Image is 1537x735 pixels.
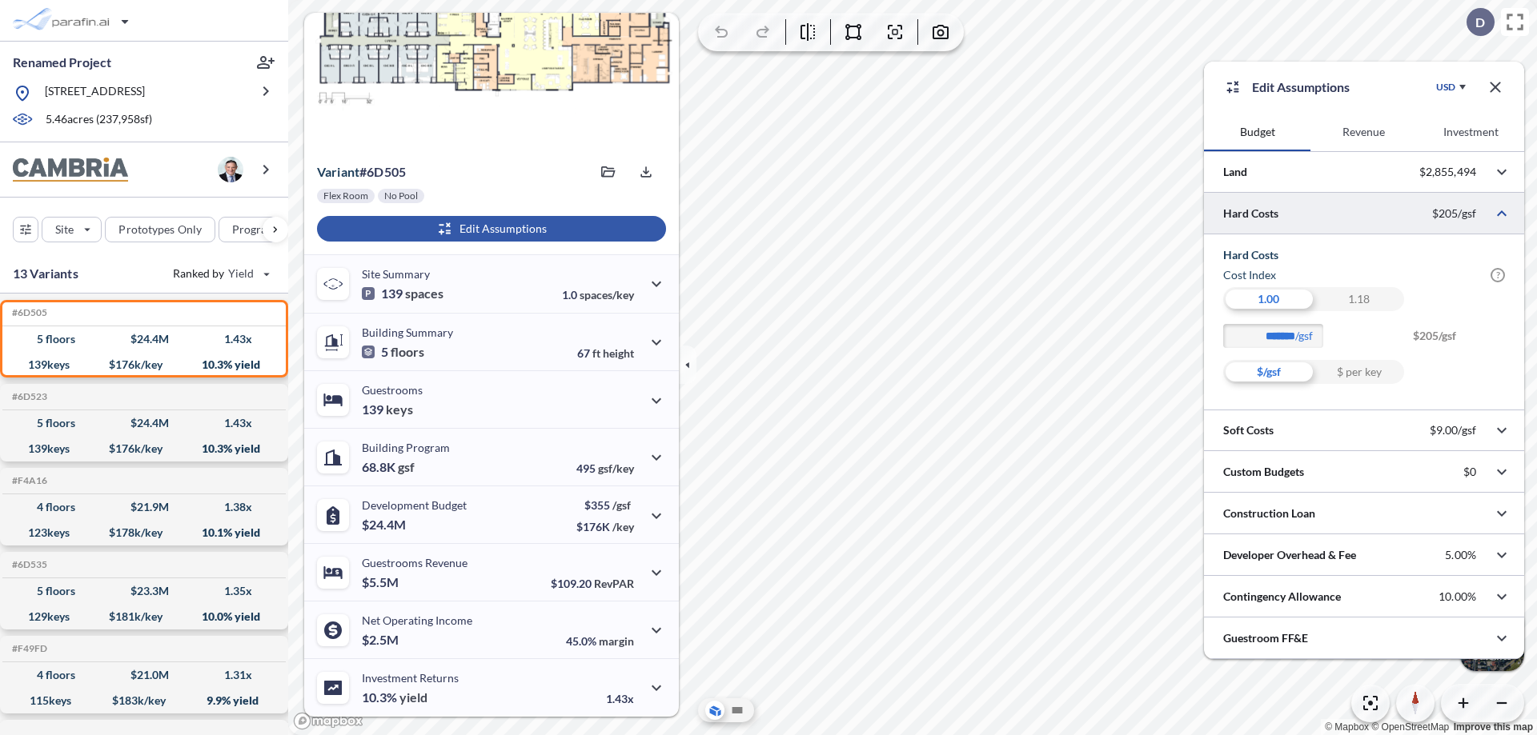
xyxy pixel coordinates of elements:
[1223,464,1304,480] p: Custom Budgets
[1445,548,1476,562] p: 5.00%
[55,222,74,238] p: Site
[219,217,305,242] button: Program
[46,111,152,129] p: 5.46 acres ( 237,958 sf)
[405,286,443,302] span: spaces
[398,459,415,475] span: gsf
[362,498,467,512] p: Development Budget
[594,577,634,590] span: RevPAR
[160,261,280,286] button: Ranked by Yield
[612,498,631,512] span: /gsf
[13,54,111,71] p: Renamed Project
[1310,113,1417,151] button: Revenue
[1223,287,1314,311] div: 1.00
[1204,113,1310,151] button: Budget
[598,461,634,475] span: gsf/key
[576,520,634,533] p: $176K
[45,83,145,103] p: [STREET_ADDRESS]
[1413,324,1505,360] span: $205/gsf
[1223,164,1247,180] p: Land
[105,217,215,242] button: Prototypes Only
[1223,422,1274,438] p: Soft Costs
[1223,267,1276,283] h6: Cost index
[362,344,424,360] p: 5
[386,401,413,417] span: keys
[362,286,443,302] p: 139
[1223,589,1341,605] p: Contingency Allowance
[399,689,427,705] span: yield
[362,632,401,648] p: $2.5M
[362,267,430,281] p: Site Summary
[323,190,368,202] p: Flex Room
[1454,721,1533,733] a: Improve this map
[362,326,453,339] p: Building Summary
[1475,15,1485,30] p: D
[1223,247,1505,263] h5: Hard Costs
[9,559,47,570] h5: Click to copy the code
[362,517,408,533] p: $24.4M
[1223,505,1315,521] p: Construction Loan
[728,701,747,720] button: Site Plan
[293,712,363,730] a: Mapbox homepage
[1314,287,1404,311] div: 1.18
[362,613,472,627] p: Net Operating Income
[1430,423,1476,437] p: $9.00/gsf
[362,441,450,454] p: Building Program
[1418,113,1524,151] button: Investment
[566,634,634,648] p: 45.0%
[362,671,459,685] p: Investment Returns
[9,475,47,486] h5: Click to copy the code
[1419,165,1476,179] p: $2,855,494
[562,288,634,302] p: 1.0
[1223,630,1308,646] p: Guestroom FF&E
[1295,328,1331,344] label: /gsf
[705,701,724,720] button: Aerial View
[362,459,415,475] p: 68.8K
[317,216,666,242] button: Edit Assumptions
[42,217,102,242] button: Site
[576,498,634,512] p: $355
[577,346,634,360] p: 67
[362,383,423,397] p: Guestrooms
[1491,268,1505,282] span: ?
[1463,465,1476,479] p: $0
[13,158,128,182] img: BrandImage
[1314,360,1404,384] div: $ per key
[1252,78,1350,97] p: Edit Assumptions
[1436,81,1455,94] div: USD
[362,689,427,705] p: 10.3%
[1439,589,1476,604] p: 10.00%
[592,346,600,360] span: ft
[362,574,401,590] p: $5.5M
[9,391,47,402] h5: Click to copy the code
[218,157,243,182] img: user logo
[599,634,634,648] span: margin
[362,401,413,417] p: 139
[1371,721,1449,733] a: OpenStreetMap
[551,577,634,590] p: $109.20
[317,164,406,180] p: # 6d505
[9,307,47,318] h5: Click to copy the code
[1325,721,1369,733] a: Mapbox
[228,266,255,282] span: Yield
[362,556,468,569] p: Guestrooms Revenue
[1223,547,1356,563] p: Developer Overhead & Fee
[317,164,359,179] span: Variant
[580,288,634,302] span: spaces/key
[603,346,634,360] span: height
[612,520,634,533] span: /key
[606,692,634,705] p: 1.43x
[1223,360,1314,384] div: $/gsf
[391,344,424,360] span: floors
[13,264,78,283] p: 13 Variants
[232,222,277,238] p: Program
[118,222,202,238] p: Prototypes Only
[9,643,47,654] h5: Click to copy the code
[384,190,418,202] p: No Pool
[576,461,634,475] p: 495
